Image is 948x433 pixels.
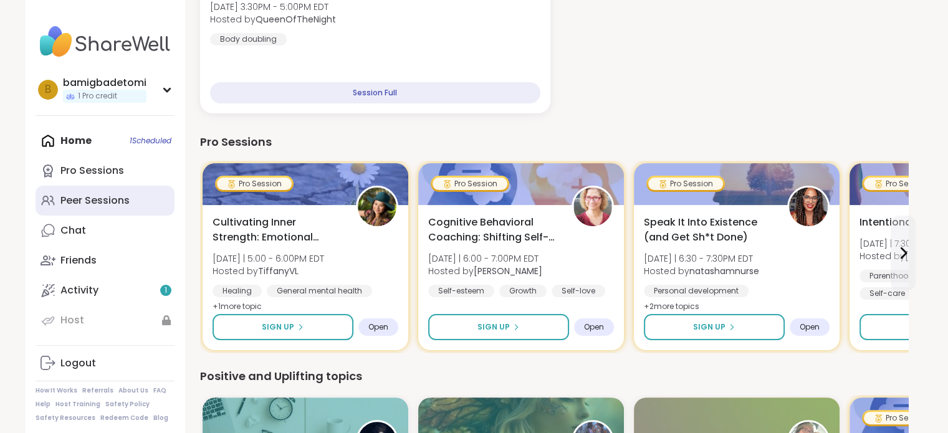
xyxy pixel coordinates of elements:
[552,285,605,297] div: Self-love
[60,313,84,327] div: Host
[428,285,494,297] div: Self-esteem
[213,285,262,297] div: Healing
[210,13,336,26] span: Hosted by
[217,178,292,190] div: Pro Session
[499,285,547,297] div: Growth
[258,265,299,277] b: TiffanyVL
[256,13,336,26] b: QueenOfTheNight
[200,133,908,151] div: Pro Sessions
[262,321,294,333] span: Sign Up
[573,188,612,226] img: Fausta
[428,215,558,245] span: Cognitive Behavioral Coaching: Shifting Self-Talk
[210,1,336,13] span: [DATE] 3:30PM - 5:00PM EDT
[584,322,604,332] span: Open
[36,275,175,305] a: Activity1
[213,252,324,265] span: [DATE] | 5:00 - 6:00PM EDT
[648,178,723,190] div: Pro Session
[36,216,175,245] a: Chat
[100,414,148,422] a: Redeem Code
[45,82,51,98] span: b
[689,265,759,277] b: natashamnurse
[644,215,773,245] span: Speak It Into Existence (and Get Sh*t Done)
[78,91,117,102] span: 1 Pro credit
[800,322,820,332] span: Open
[789,188,828,226] img: natashamnurse
[859,287,915,300] div: Self-care
[36,400,50,409] a: Help
[36,386,77,395] a: How It Works
[210,82,540,103] div: Session Full
[644,265,759,277] span: Hosted by
[60,283,98,297] div: Activity
[428,314,569,340] button: Sign Up
[118,386,148,395] a: About Us
[200,368,908,385] div: Positive and Uplifting topics
[368,322,388,332] span: Open
[153,386,166,395] a: FAQ
[477,321,510,333] span: Sign Up
[60,194,130,207] div: Peer Sessions
[36,156,175,186] a: Pro Sessions
[267,285,372,297] div: General mental health
[428,265,542,277] span: Hosted by
[358,188,396,226] img: TiffanyVL
[60,254,97,267] div: Friends
[105,400,150,409] a: Safety Policy
[55,400,100,409] a: Host Training
[36,20,175,64] img: ShareWell Nav Logo
[36,186,175,216] a: Peer Sessions
[644,314,785,340] button: Sign Up
[693,321,725,333] span: Sign Up
[213,215,342,245] span: Cultivating Inner Strength: Emotional Regulation
[644,285,749,297] div: Personal development
[859,270,924,282] div: Parenthood
[213,265,324,277] span: Hosted by
[864,412,939,424] div: Pro Session
[474,265,542,277] b: [PERSON_NAME]
[165,285,167,296] span: 1
[63,76,146,90] div: bamigbadetomi
[153,414,168,422] a: Blog
[428,252,542,265] span: [DATE] | 6:00 - 7:00PM EDT
[36,414,95,422] a: Safety Resources
[60,356,96,370] div: Logout
[60,164,124,178] div: Pro Sessions
[433,178,507,190] div: Pro Session
[864,178,939,190] div: Pro Session
[213,314,353,340] button: Sign Up
[210,33,287,45] div: Body doubling
[36,305,175,335] a: Host
[60,224,86,237] div: Chat
[644,252,759,265] span: [DATE] | 6:30 - 7:30PM EDT
[82,386,113,395] a: Referrals
[36,245,175,275] a: Friends
[36,348,175,378] a: Logout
